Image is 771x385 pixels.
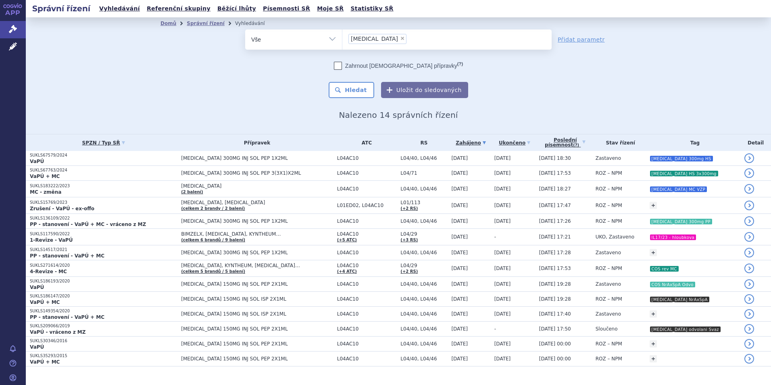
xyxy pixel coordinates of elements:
[494,296,511,302] span: [DATE]
[30,329,85,335] strong: VaPÚ - vráceno z MZ
[457,61,463,67] abbr: (?)
[494,218,511,224] span: [DATE]
[744,339,754,349] a: detail
[30,237,73,243] strong: 1-Revize - VaPÚ
[30,278,177,284] p: SUKLS186193/2020
[451,203,468,208] span: [DATE]
[744,264,754,273] a: detail
[177,134,333,151] th: Přípravek
[494,311,511,317] span: [DATE]
[650,310,657,318] a: +
[30,137,177,149] a: SPZN / Typ SŘ
[181,190,203,194] a: (2 balení)
[650,186,707,192] i: [MEDICAL_DATA] MC VZP
[744,184,754,194] a: detail
[337,269,357,274] a: (+4 ATC)
[539,134,592,151] a: Poslednípísemnost(?)
[181,263,333,268] span: [MEDICAL_DATA], KYNTHEUM, [MEDICAL_DATA]…
[494,234,496,240] span: -
[381,82,468,98] button: Uložit do sledovaných
[30,174,60,179] strong: VaPÚ + MC
[650,249,657,256] a: +
[744,168,754,178] a: detail
[451,218,468,224] span: [DATE]
[97,3,142,14] a: Vyhledávání
[744,354,754,364] a: detail
[334,62,463,70] label: Zahrnout [DEMOGRAPHIC_DATA] přípravky
[400,326,447,332] span: L04/40, L04/46
[30,263,177,268] p: SUKLS271614/2020
[650,234,696,240] i: IL17/23 - hloubkova
[337,250,397,255] span: L04AC10
[744,216,754,226] a: detail
[494,203,511,208] span: [DATE]
[539,170,571,176] span: [DATE] 17:53
[337,263,397,268] span: L04AC10
[400,36,405,41] span: ×
[30,189,61,195] strong: MC - změna
[400,250,447,255] span: L04/40, L04/46
[333,134,397,151] th: ATC
[351,36,398,42] span: [MEDICAL_DATA]
[451,341,468,347] span: [DATE]
[539,203,571,208] span: [DATE] 17:47
[348,3,396,14] a: Statistiky SŘ
[30,206,94,211] strong: Zrušení - VaPÚ - ex-offo
[744,294,754,304] a: detail
[337,218,397,224] span: L04AC10
[144,3,213,14] a: Referenční skupiny
[539,326,571,332] span: [DATE] 17:50
[215,3,258,14] a: Běžící lhůty
[596,341,622,347] span: ROZ – NPM
[160,21,176,26] a: Domů
[596,218,622,224] span: ROZ – NPM
[30,159,44,164] strong: VaPÚ
[30,359,60,365] strong: VaPÚ + MC
[181,206,245,211] a: (celkem 2 brandy / 2 balení)
[744,201,754,210] a: detail
[400,281,447,287] span: L04/40, L04/46
[539,356,571,362] span: [DATE] 00:00
[30,253,104,259] strong: PP - stanovení - VaPÚ + MC
[400,238,418,242] a: (+3 RS)
[596,296,622,302] span: ROZ – NPM
[30,222,146,227] strong: PP - stanovení - VaPÚ + MC - vráceno z MZ
[650,171,718,176] i: [MEDICAL_DATA] HS 3x300mg
[596,155,621,161] span: Zastaveno
[337,326,397,332] span: L04AC10
[494,155,511,161] span: [DATE]
[30,323,177,329] p: SUKLS209066/2019
[30,308,177,314] p: SUKLS149354/2020
[596,281,621,287] span: Zastaveno
[573,143,579,148] abbr: (?)
[181,326,333,332] span: [MEDICAL_DATA] 150MG INJ SOL PEP 2X1ML
[650,297,709,302] i: [MEDICAL_DATA] NrAxSpA
[451,356,468,362] span: [DATE]
[744,324,754,334] a: detail
[744,248,754,257] a: detail
[337,341,397,347] span: L04AC10
[744,309,754,319] a: detail
[30,314,104,320] strong: PP - stanovení - VaPÚ + MC
[596,266,622,271] span: ROZ – NPM
[181,296,333,302] span: [MEDICAL_DATA] 150MG INJ SOL ISP 2X1ML
[650,326,721,332] i: [MEDICAL_DATA] odvolani Svaz
[650,202,657,209] a: +
[650,266,679,272] i: COS rev MC
[30,293,177,299] p: SUKLS186147/2020
[646,134,741,151] th: Tag
[494,137,535,149] a: Ukončeno
[596,234,634,240] span: UKO, Zastaveno
[30,338,177,344] p: SUKLS30346/2016
[451,234,468,240] span: [DATE]
[260,3,313,14] a: Písemnosti SŘ
[30,231,177,237] p: SUKLS117590/2022
[539,186,571,192] span: [DATE] 18:27
[451,281,468,287] span: [DATE]
[181,341,333,347] span: [MEDICAL_DATA] 150MG INJ SOL PEP 2X1ML
[181,356,333,362] span: [MEDICAL_DATA] 150MG INJ SOL PEP 2X1ML
[451,186,468,192] span: [DATE]
[451,137,490,149] a: Zahájeno
[596,170,622,176] span: ROZ – NPM
[400,218,447,224] span: L04/40, L04/46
